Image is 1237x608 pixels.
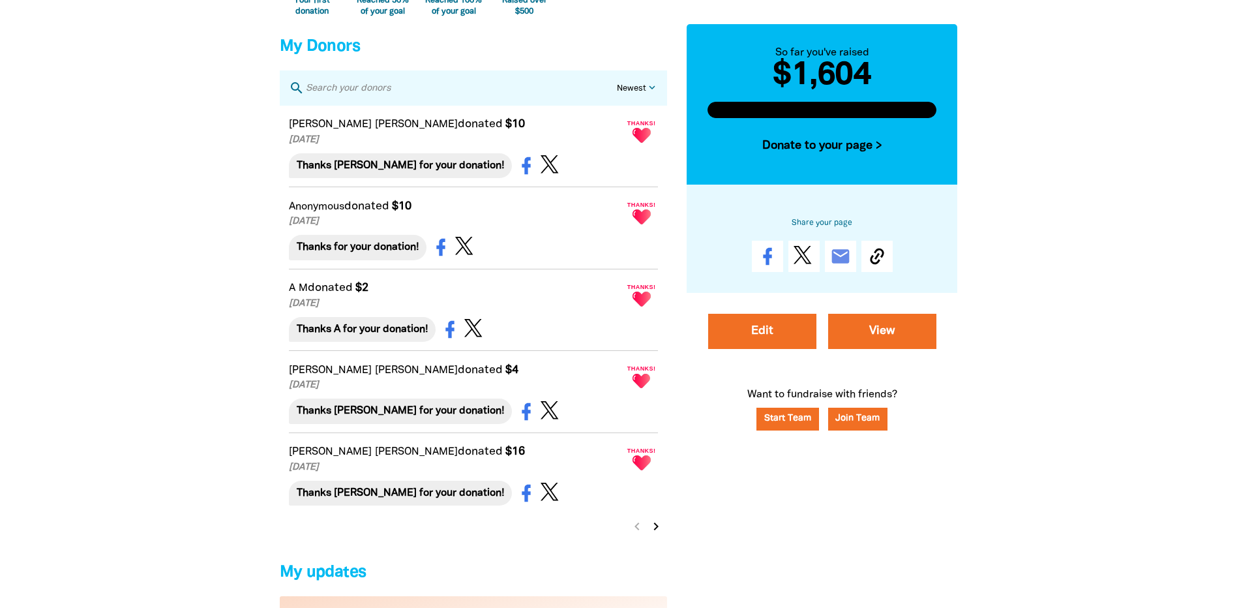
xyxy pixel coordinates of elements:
input: Search your donors [305,80,617,97]
span: My updates [280,565,366,580]
h6: Share your page [708,217,937,231]
button: Next page [646,517,664,536]
p: [DATE] [289,297,623,311]
span: donated [458,446,503,457]
p: Want to fundraise with friends? [687,387,958,450]
a: Post [788,241,820,272]
em: Anonymous [289,202,344,211]
p: [DATE] [289,378,623,393]
div: Thanks [PERSON_NAME] for your donation! [289,399,512,423]
em: [PERSON_NAME] [289,448,372,457]
div: Thanks A for your donation! [289,317,436,342]
em: [PERSON_NAME] [375,448,458,457]
span: donated [458,365,503,375]
em: $10 [505,119,525,129]
p: [DATE] [289,461,623,475]
button: Copy Link [861,241,893,272]
em: $10 [392,201,411,211]
i: search [289,80,305,96]
p: [DATE] [289,215,623,229]
em: M [299,284,308,293]
a: Share [752,241,783,272]
p: [DATE] [289,133,623,147]
a: Edit [708,314,816,349]
span: donated [344,201,389,211]
em: [PERSON_NAME] [289,366,372,375]
a: email [825,241,856,272]
i: email [830,246,851,267]
em: A [289,284,295,293]
a: Start Team [756,408,819,431]
a: View [828,314,936,349]
div: Paginated content [280,106,667,543]
span: My Donors [280,39,360,54]
span: donated [458,119,503,129]
em: [PERSON_NAME] [375,120,458,129]
em: $16 [505,446,525,457]
em: [PERSON_NAME] [375,366,458,375]
div: So far you've raised [708,45,937,61]
h2: $1,604 [708,61,937,92]
i: chevron_right [648,519,664,534]
button: Join Team [828,408,888,431]
em: $4 [505,365,518,375]
span: donated [308,282,353,293]
em: [PERSON_NAME] [289,120,372,129]
div: Thanks [PERSON_NAME] for your donation! [289,153,512,178]
div: Thanks [PERSON_NAME] for your donation! [289,481,512,506]
button: Donate to your page > [708,129,937,164]
div: Thanks for your donation! [289,235,426,260]
em: $2 [355,282,368,293]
